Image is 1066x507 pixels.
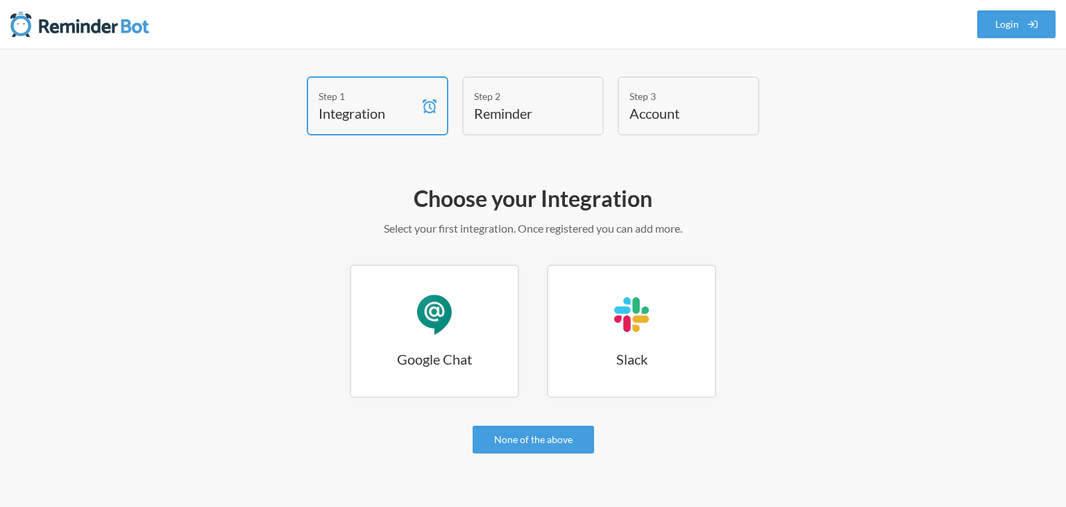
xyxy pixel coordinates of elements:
[130,220,936,237] p: Select your first integration. Once registered you can add more.
[977,10,1056,38] a: Login
[473,426,594,454] a: None of the above
[629,89,727,103] div: Step 3
[351,349,518,369] h3: Google Chat
[130,184,936,213] h2: Choose your Integration
[629,103,727,123] h4: Account
[319,103,416,123] h4: Integration
[474,89,571,103] div: Step 2
[319,89,416,103] div: Step 1
[474,103,571,123] h4: Reminder
[10,10,149,38] img: Reminder Bot
[548,349,715,369] h3: Slack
